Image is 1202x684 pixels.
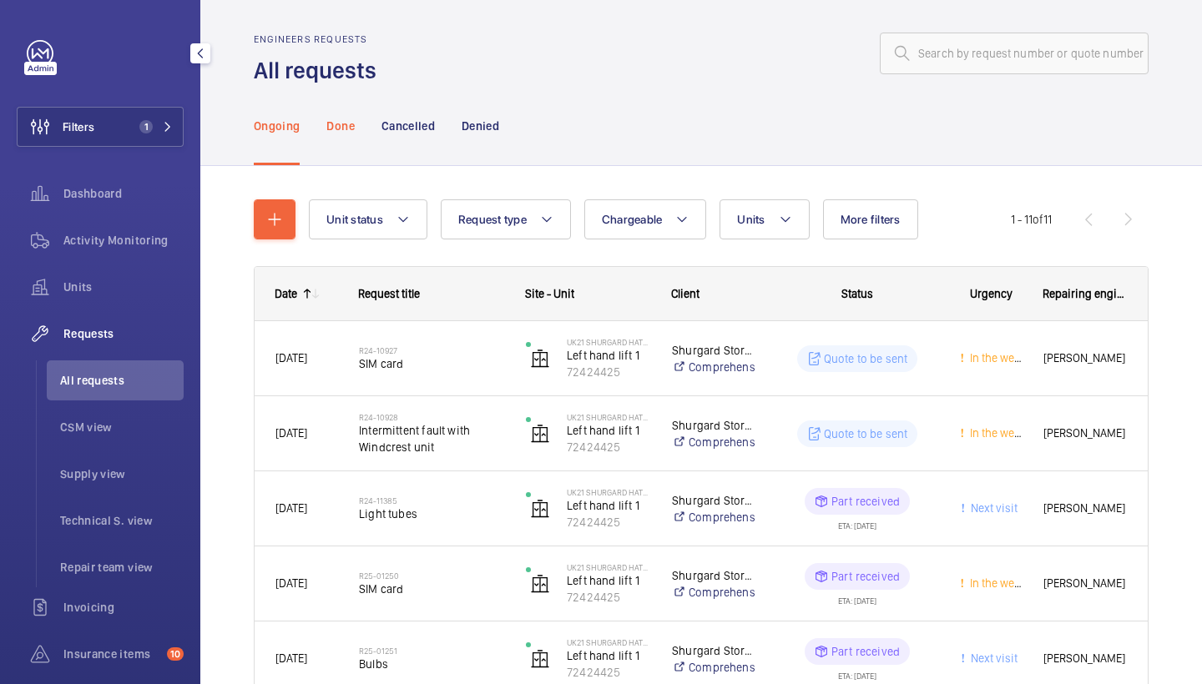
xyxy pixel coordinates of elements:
[672,584,755,601] a: Comprehensive
[567,422,650,439] p: Left hand lift 1
[17,107,184,147] button: Filters1
[672,342,755,359] p: Shurgard Storage
[381,118,435,134] p: Cancelled
[567,412,650,422] p: UK21 Shurgard Hatch End
[1043,287,1128,300] span: Repairing engineer
[63,232,184,249] span: Activity Monitoring
[1043,574,1127,593] span: [PERSON_NAME]
[359,355,504,372] span: SIM card
[823,199,918,239] button: More filters
[567,337,650,347] p: UK21 Shurgard Hatch End
[275,576,307,590] span: [DATE]
[359,345,504,355] h2: R24-10927
[967,501,1018,515] span: Next visit
[880,33,1149,74] input: Search by request number or quote number
[838,590,876,605] div: ETA: [DATE]
[359,422,504,455] span: Intermittent fault with Windcrest unit
[359,495,504,505] h2: R24-11385
[358,287,420,300] span: Request title
[967,651,1018,665] span: Next visit
[1011,214,1052,225] span: 1 - 11 11
[970,287,1013,300] span: Urgency
[441,199,571,239] button: Request type
[838,515,876,530] div: ETA: [DATE]
[60,419,184,435] span: CSM view
[359,571,504,581] h2: R25-01250
[672,567,755,584] p: Shurgard Storage
[254,33,386,45] h2: Engineers requests
[672,359,755,375] a: Comprehensive
[530,649,550,669] img: elevator.svg
[672,509,755,526] a: Comprehensive
[567,589,650,606] p: 72424425
[672,492,755,509] p: Shurgard Storage
[567,647,650,664] p: Left hand lift 1
[967,576,1026,590] span: In the week
[275,287,297,300] div: Date
[167,647,184,661] span: 10
[60,559,184,576] span: Repair team view
[1033,213,1043,226] span: of
[359,412,504,422] h2: R24-10928
[275,351,307,365] span: [DATE]
[530,574,550,594] img: elevator.svg
[63,599,184,616] span: Invoicing
[359,656,504,672] span: Bulbs
[275,501,307,515] span: [DATE]
[672,642,755,659] p: Shurgard Storage
[525,287,574,300] span: Site - Unit
[275,426,307,440] span: [DATE]
[60,512,184,529] span: Technical S. view
[567,637,650,647] p: UK21 Shurgard Hatch End
[824,425,908,442] p: Quote to be sent
[254,55,386,86] h1: All requests
[63,646,160,662] span: Insurance items
[254,118,300,134] p: Ongoing
[567,664,650,681] p: 72424425
[359,505,504,522] span: Light tubes
[831,643,900,660] p: Part received
[326,213,383,226] span: Unit status
[458,213,527,226] span: Request type
[1043,424,1127,443] span: [PERSON_NAME]
[841,213,901,226] span: More filters
[737,213,765,226] span: Units
[567,364,650,380] p: 72424425
[530,349,550,369] img: elevator.svg
[63,118,94,135] span: Filters
[63,279,184,295] span: Units
[567,439,650,455] p: 72424425
[1043,649,1127,668] span: [PERSON_NAME]
[530,424,550,444] img: elevator.svg
[60,465,184,482] span: Supply view
[139,120,153,133] span: 1
[567,497,650,514] p: Left hand lift 1
[1043,499,1127,518] span: [PERSON_NAME]
[824,350,908,367] p: Quote to be sent
[63,185,184,202] span: Dashboard
[567,487,650,497] p: UK21 Shurgard Hatch End
[530,499,550,519] img: elevator.svg
[326,118,354,134] p: Done
[359,581,504,597] span: SIM card
[967,426,1026,440] span: In the week
[602,213,663,226] span: Chargeable
[831,493,900,510] p: Part received
[672,434,755,450] a: Comprehensive
[567,562,650,572] p: UK21 Shurgard Hatch End
[831,568,900,585] p: Part received
[359,646,504,656] h2: R25-01251
[584,199,707,239] button: Chargeable
[309,199,427,239] button: Unit status
[841,287,873,300] span: Status
[567,514,650,531] p: 72424425
[1043,349,1127,368] span: [PERSON_NAME]
[60,372,184,389] span: All requests
[671,287,699,300] span: Client
[567,347,650,364] p: Left hand lift 1
[275,651,307,665] span: [DATE]
[967,351,1026,365] span: In the week
[672,417,755,434] p: Shurgard Storage
[567,572,650,589] p: Left hand lift 1
[63,325,184,342] span: Requests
